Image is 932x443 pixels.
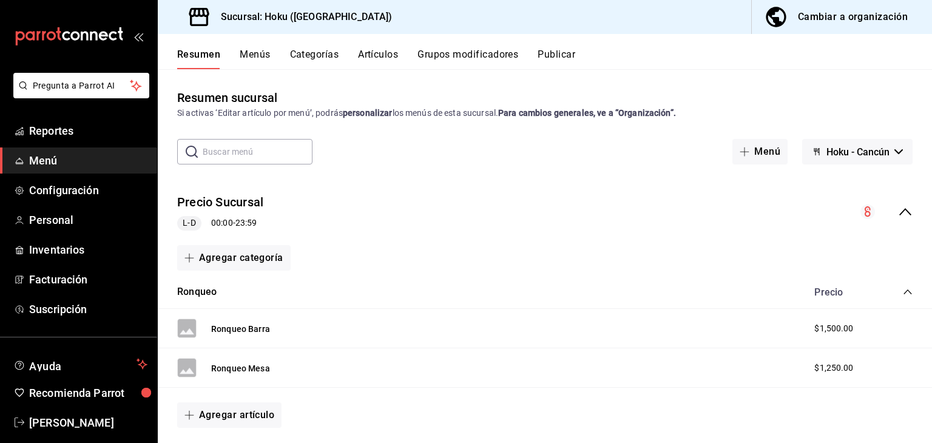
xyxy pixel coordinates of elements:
[29,271,147,288] span: Facturación
[177,285,217,299] button: Ronqueo
[498,108,676,118] strong: Para cambios generales, ve a “Organización”.
[29,357,132,371] span: Ayuda
[29,123,147,139] span: Reportes
[290,49,339,69] button: Categorías
[240,49,270,69] button: Menús
[177,49,932,69] div: navigation tabs
[814,322,853,335] span: $1,500.00
[538,49,575,69] button: Publicar
[177,49,220,69] button: Resumen
[903,287,913,297] button: collapse-category-row
[177,107,913,120] div: Si activas ‘Editar artículo por menú’, podrás los menús de esta sucursal.
[826,146,890,158] span: Hoku - Cancún
[29,212,147,228] span: Personal
[203,140,312,164] input: Buscar menú
[158,184,932,240] div: collapse-menu-row
[358,49,398,69] button: Artículos
[178,217,200,229] span: L-D
[33,79,130,92] span: Pregunta a Parrot AI
[732,139,788,164] button: Menú
[29,242,147,258] span: Inventarios
[177,402,282,428] button: Agregar artículo
[343,108,393,118] strong: personalizar
[29,301,147,317] span: Suscripción
[211,362,270,374] button: Ronqueo Mesa
[211,323,270,335] button: Ronqueo Barra
[29,152,147,169] span: Menú
[29,385,147,401] span: Recomienda Parrot
[177,194,263,211] button: Precio Sucursal
[802,286,880,298] div: Precio
[417,49,518,69] button: Grupos modificadores
[177,216,263,231] div: 00:00 - 23:59
[29,182,147,198] span: Configuración
[13,73,149,98] button: Pregunta a Parrot AI
[177,245,291,271] button: Agregar categoría
[177,89,277,107] div: Resumen sucursal
[133,32,143,41] button: open_drawer_menu
[29,414,147,431] span: [PERSON_NAME]
[814,362,853,374] span: $1,250.00
[798,8,908,25] div: Cambiar a organización
[802,139,913,164] button: Hoku - Cancún
[211,10,392,24] h3: Sucursal: Hoku ([GEOGRAPHIC_DATA])
[8,88,149,101] a: Pregunta a Parrot AI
